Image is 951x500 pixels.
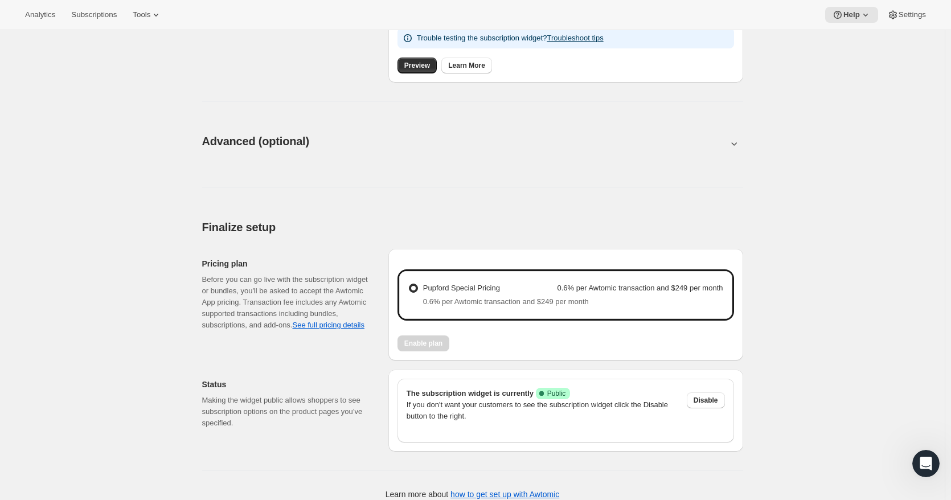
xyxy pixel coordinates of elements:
[407,399,678,422] p: If you don't want your customers to see the subscription widget click the Disable button to the r...
[292,321,364,329] a: See full pricing details
[202,258,370,269] h2: Pricing plan
[10,349,218,368] textarea: Message…
[48,6,67,24] img: Profile image for Brian
[36,373,45,382] button: Gif picker
[64,6,83,24] img: Profile image for Adrian
[441,58,492,73] a: Learn More
[202,221,276,233] span: Finalize setup
[397,58,437,73] a: Preview
[202,395,370,429] p: Making the widget public allows shoppers to see subscription options on the product pages you’ve ...
[7,5,29,26] button: go back
[71,10,117,19] span: Subscriptions
[126,7,169,23] button: Tools
[423,297,589,306] span: 0.6% per Awtomic transaction and $249 per month
[18,373,27,382] button: Emoji picker
[843,10,860,19] span: Help
[547,389,566,398] span: Public
[202,135,309,147] span: Advanced (optional)
[25,10,55,19] span: Analytics
[450,490,559,499] a: how to get set up with Awtomic
[899,10,926,19] span: Settings
[880,7,933,23] button: Settings
[54,373,63,382] button: Upload attachment
[87,6,126,14] h1: Awtomic
[407,389,571,397] span: The subscription widget is currently
[558,284,723,292] strong: 0.6% per Awtomic transaction and $249 per month
[18,7,62,23] button: Analytics
[825,7,878,23] button: Help
[200,5,220,25] div: Close
[72,373,81,382] button: Start recording
[64,7,124,23] button: Subscriptions
[423,284,500,292] span: Pupford Special Pricing
[133,10,150,19] span: Tools
[417,32,604,44] p: Trouble testing the subscription widget?
[178,5,200,26] button: Home
[202,274,370,331] div: Before you can go live with the subscription widget or bundles, you'll be asked to accept the Awt...
[32,6,51,24] img: Profile image for Emily
[448,61,485,70] span: Learn More
[912,450,940,477] iframe: Intercom live chat
[96,14,149,26] p: A few minutes
[195,368,214,387] button: Send a message…
[202,379,370,390] h2: Status
[694,396,718,405] span: Disable
[404,61,430,70] span: Preview
[547,34,603,42] a: Troubleshoot tips
[386,489,560,500] p: Learn more about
